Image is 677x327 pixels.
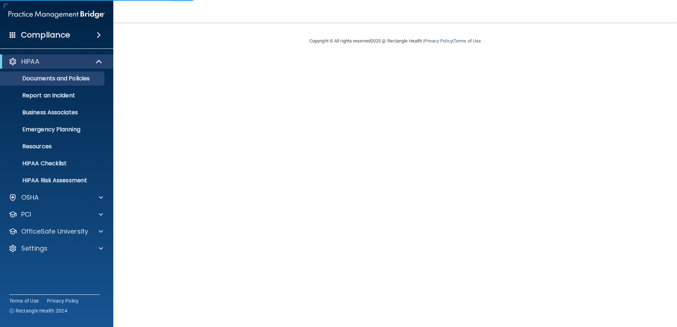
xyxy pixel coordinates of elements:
img: PMB logo [8,7,105,22]
p: HIPAA Risk Assessment [5,177,101,184]
p: Documents and Policies [5,75,101,82]
a: Settings [8,244,103,253]
a: HIPAA [8,57,103,66]
a: Privacy Policy [47,297,79,304]
p: OfficeSafe University [21,227,88,236]
a: Privacy Policy [424,38,452,44]
p: OSHA [21,193,39,202]
p: HIPAA [21,57,39,66]
p: Report an Incident [5,92,101,99]
a: Terms of Use [9,297,39,304]
a: Terms of Use [454,38,481,44]
a: OSHA [8,193,103,202]
p: Resources [5,143,101,150]
h4: Compliance [21,30,70,40]
p: PCI [21,210,31,219]
p: Settings [21,244,47,253]
a: OfficeSafe University [8,227,103,236]
a: PCI [8,210,103,219]
div: Copyright © All rights reserved 2025 @ Rectangle Health | | [266,30,524,52]
p: Emergency Planning [5,126,101,133]
p: Business Associates [5,109,101,116]
span: Ⓒ Rectangle Health 2024 [9,307,67,314]
p: HIPAA Checklist [5,160,101,167]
